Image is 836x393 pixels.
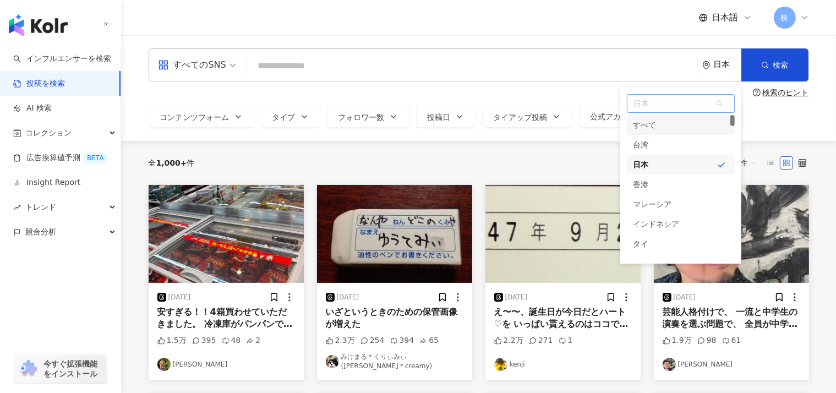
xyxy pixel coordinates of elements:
[261,106,320,128] button: タイプ
[326,335,355,346] div: 2.3万
[13,78,65,89] a: 投稿を検索
[149,106,254,128] button: コンテンツフォーム
[722,335,741,346] div: 61
[168,293,191,302] div: [DATE]
[337,293,359,302] div: [DATE]
[149,185,304,283] img: post-image
[663,358,676,371] img: KOL Avatar
[222,335,241,346] div: 48
[494,358,632,371] a: KOL Avatarkenji
[773,61,789,69] span: 検索
[712,12,739,24] span: 日本語
[192,335,216,346] div: 395
[157,358,295,371] a: KOL Avatar[PERSON_NAME]
[157,358,171,371] img: KOL Avatar
[160,113,230,122] span: コンテンツフォーム
[627,194,735,214] div: マレーシア
[428,113,451,122] span: 投稿日
[697,335,717,346] div: 98
[741,48,808,81] button: 検索
[158,59,169,70] span: appstore
[494,113,548,122] span: タイアップ投稿
[627,95,734,112] span: 日本
[158,56,226,74] div: すべてのSNS
[43,359,103,379] span: 今すぐ拡張機能をインストール
[156,159,187,167] span: 1,000+
[725,154,758,172] span: 関連性
[419,335,439,346] div: 65
[763,88,809,97] div: 検索のヒント
[663,306,800,331] div: 芸能人格付けで、 一流と中学生の演奏を選ぶ問題で、 全員が中学生を選んだんだが、 それは、むしろ、中学生たちを褒めていいよね。 一流を負かす演奏をしたってことだもんね。
[494,306,632,331] div: え〜〜、誕生日が今日だとハート♡を いっぱい貰えるのはココですか？ おめでとう俺🥳
[663,358,800,371] a: KOL Avatar[PERSON_NAME]
[627,155,735,174] div: 日本
[18,360,39,378] img: chrome extension
[627,135,735,155] div: 台湾
[25,220,56,244] span: 競合分析
[149,159,195,167] div: 全 件
[327,106,409,128] button: フォロワー数
[633,155,649,174] div: 日本
[13,53,111,64] a: searchインフルエンサーを検索
[633,194,672,214] div: マレーシア
[13,177,80,188] a: Insight Report
[674,293,696,302] div: [DATE]
[25,195,56,220] span: トレンド
[13,103,52,114] a: AI 検索
[246,335,260,346] div: 2
[326,355,339,368] img: KOL Avatar
[591,112,644,121] span: 公式アカウント
[13,152,108,163] a: 広告換算値予測BETA
[25,121,72,145] span: コレクション
[416,106,476,128] button: 投稿日
[360,335,385,346] div: 254
[633,135,649,155] div: 台湾
[272,113,296,122] span: タイプ
[663,335,692,346] div: 1.9万
[627,234,735,254] div: タイ
[390,335,414,346] div: 394
[157,335,187,346] div: 1.5万
[781,12,789,24] span: 株
[753,89,761,96] span: question-circle
[326,306,463,331] div: いざというときのための保管画像が増えた
[482,106,572,128] button: タイアップ投稿
[627,174,735,194] div: 香港
[14,354,107,384] a: chrome extension今すぐ拡張機能をインストール
[485,185,641,283] img: post-image
[326,352,463,371] a: KOL Avatarみけまる＊くりぃみぃ([PERSON_NAME]＊creamy)
[627,115,735,135] div: すべて
[494,358,507,371] img: KOL Avatar
[633,234,649,254] div: タイ
[13,204,21,211] span: rise
[702,61,711,69] span: environment
[579,106,669,128] button: 公式アカウント
[157,306,295,331] div: 安すぎる！！4箱買わせていただきました。 冷凍庫がパンパンです😂
[633,174,649,194] div: 香港
[529,335,553,346] div: 271
[317,185,472,283] img: post-image
[627,214,735,234] div: インドネシア
[633,214,680,234] div: インドネシア
[338,113,385,122] span: フォロワー数
[633,115,657,135] div: すべて
[714,60,741,69] div: 日本
[494,335,523,346] div: 2.2万
[559,335,573,346] div: 1
[9,14,68,36] img: logo
[505,293,528,302] div: [DATE]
